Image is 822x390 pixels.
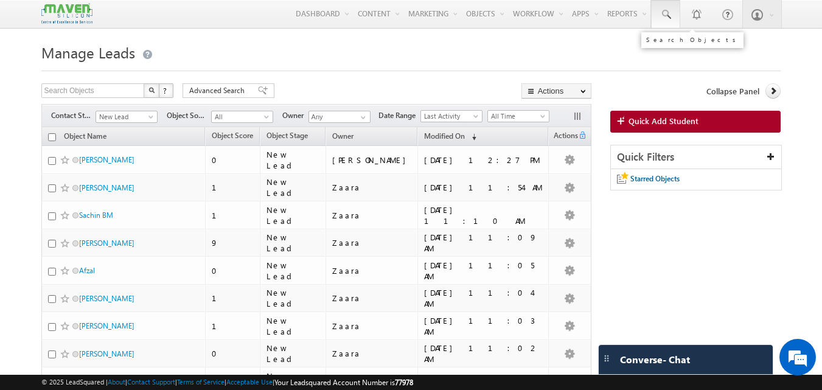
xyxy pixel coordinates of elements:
[51,110,96,121] span: Contact Stage
[611,145,782,169] div: Quick Filters
[41,3,92,24] img: Custom Logo
[266,149,320,171] div: New Lead
[79,239,134,248] a: [PERSON_NAME]
[266,131,308,140] span: Object Stage
[212,155,254,165] div: 0
[266,343,320,364] div: New Lead
[212,293,254,304] div: 1
[79,155,134,164] a: [PERSON_NAME]
[378,110,420,121] span: Date Range
[332,321,412,332] div: Zaara
[282,110,308,121] span: Owner
[488,111,546,122] span: All Time
[96,111,158,123] a: New Lead
[58,130,113,145] a: Object Name
[211,111,273,123] a: All
[79,349,134,358] a: [PERSON_NAME]
[630,174,680,183] span: Starred Objects
[226,378,273,386] a: Acceptable Use
[163,85,169,96] span: ?
[159,83,173,98] button: ?
[620,354,690,365] span: Converse - Chat
[167,110,211,121] span: Object Source
[424,343,543,364] div: [DATE] 11:02 AM
[274,378,413,387] span: Your Leadsquared Account Number is
[177,378,225,386] a: Terms of Service
[79,294,134,303] a: [PERSON_NAME]
[424,232,543,254] div: [DATE] 11:09 AM
[418,129,482,145] a: Modified On (sorted descending)
[610,111,781,133] a: Quick Add Student
[212,265,254,276] div: 0
[189,85,248,96] span: Advanced Search
[424,204,543,226] div: [DATE] 11:10 AM
[48,133,56,141] input: Check all records
[148,87,155,93] img: Search
[79,321,134,330] a: [PERSON_NAME]
[332,131,354,141] span: Owner
[549,129,578,145] span: Actions
[421,111,479,122] span: Last Activity
[212,131,253,140] span: Object Score
[424,315,543,337] div: [DATE] 11:03 AM
[266,232,320,254] div: New Lead
[521,83,591,99] button: Actions
[212,182,254,193] div: 1
[395,378,413,387] span: 77978
[266,176,320,198] div: New Lead
[332,237,412,248] div: Zaara
[646,36,739,43] div: Search Objects
[266,315,320,337] div: New Lead
[308,111,371,123] input: Type to Search
[332,210,412,221] div: Zaara
[79,211,113,220] a: Sachin BM
[79,183,134,192] a: [PERSON_NAME]
[332,348,412,359] div: Zaara
[79,266,95,275] a: Afzal
[206,129,259,145] a: Object Score
[266,260,320,282] div: New Lead
[420,110,482,122] a: Last Activity
[332,265,412,276] div: Zaara
[266,287,320,309] div: New Lead
[108,378,125,386] a: About
[41,43,135,62] span: Manage Leads
[467,132,476,142] span: (sorted descending)
[332,293,412,304] div: Zaara
[41,377,413,388] span: © 2025 LeadSquared | | | | |
[424,260,543,282] div: [DATE] 11:05 AM
[212,237,254,248] div: 9
[127,378,175,386] a: Contact Support
[332,182,412,193] div: Zaara
[487,110,549,122] a: All Time
[260,129,314,145] a: Object Stage
[96,111,154,122] span: New Lead
[332,155,412,165] div: [PERSON_NAME]
[424,182,543,193] div: [DATE] 11:54 AM
[354,111,369,124] a: Show All Items
[266,204,320,226] div: New Lead
[212,321,254,332] div: 1
[602,353,611,363] img: carter-drag
[424,155,543,165] div: [DATE] 12:27 PM
[424,287,543,309] div: [DATE] 11:04 AM
[629,116,698,127] span: Quick Add Student
[424,131,465,141] span: Modified On
[212,348,254,359] div: 0
[706,86,759,97] span: Collapse Panel
[212,111,270,122] span: All
[212,210,254,221] div: 1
